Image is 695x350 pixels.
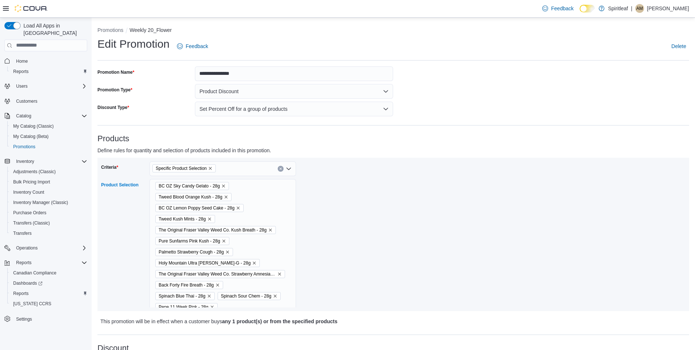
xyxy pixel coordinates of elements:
span: Purchase Orders [13,210,47,216]
button: Adjustments (Classic) [7,167,90,177]
span: The Original Fraser Valley Weed Co. Kush Breath - 28g [155,226,276,234]
h3: Products [97,134,689,143]
button: Inventory [1,156,90,167]
span: Reports [13,291,29,296]
span: Inventory Count [10,188,87,197]
button: [US_STATE] CCRS [7,299,90,309]
a: My Catalog (Classic) [10,122,57,131]
span: Palmetto Strawberry Cough - 28g [155,248,233,256]
button: Remove Pepe 11 Week Pink - 28g from selection in this group [210,305,214,309]
span: The Original Fraser Valley Weed Co. Strawberry Amnesia - 28g [155,270,285,278]
span: BC OZ Sky Candy Gelato - 28g [159,182,220,190]
span: Spinach Blue Thai - 28g [159,292,206,300]
a: Adjustments (Classic) [10,167,59,176]
span: Reports [13,258,87,267]
span: Reports [10,289,87,298]
button: Promotions [97,27,123,33]
a: Transfers [10,229,34,238]
button: Operations [1,243,90,253]
span: Tweed Blood Orange Kush - 28g [159,193,222,201]
span: Bulk Pricing Import [10,178,87,186]
button: Catalog [13,112,34,120]
p: [PERSON_NAME] [647,4,689,13]
span: Inventory [16,158,34,164]
span: Inventory Count [13,189,44,195]
span: Settings [13,314,87,323]
nav: An example of EuiBreadcrumbs [97,26,689,35]
span: Specific Product Selection [152,164,216,172]
span: Reports [16,260,32,266]
span: Users [13,82,87,91]
a: Feedback [174,39,211,54]
span: Purchase Orders [10,208,87,217]
button: Remove Spinach Blue Thai - 28g from selection in this group [207,294,211,298]
span: Transfers [10,229,87,238]
p: Spiritleaf [608,4,628,13]
span: Bulk Pricing Import [13,179,50,185]
span: My Catalog (Beta) [10,132,87,141]
button: Promotions [7,142,90,152]
button: Remove Back Forty Fire Breath - 28g from selection in this group [215,283,220,287]
button: Remove BC OZ Lemon Poppy Seed Cake - 28g from selection in this group [236,206,240,210]
span: Specific Product Selection [156,165,207,172]
span: Pepe 11 Week Pink - 28g [155,303,218,311]
span: Back Forty Fire Breath - 28g [159,281,214,289]
button: Settings [1,313,90,324]
span: Catalog [13,112,87,120]
button: Reports [13,258,34,267]
button: Remove The Original Fraser Valley Weed Co. Strawberry Amnesia - 28g from selection in this group [277,272,282,276]
h1: Edit Promotion [97,37,170,51]
a: Transfers (Classic) [10,219,53,227]
span: AM [636,4,643,13]
a: Home [13,57,31,66]
button: My Catalog (Classic) [7,121,90,131]
span: Pepe 11 Week Pink - 28g [159,303,208,311]
button: Delete [669,39,689,54]
span: Users [16,83,27,89]
input: Dark Mode [580,5,595,12]
span: My Catalog (Classic) [10,122,87,131]
a: Purchase Orders [10,208,49,217]
button: Inventory [13,157,37,166]
button: Inventory Manager (Classic) [7,197,90,208]
span: BC OZ Sky Candy Gelato - 28g [155,182,229,190]
a: Inventory Manager (Classic) [10,198,71,207]
span: BC OZ Lemon Poppy Seed Cake - 28g [155,204,244,212]
span: Tweed Blood Orange Kush - 28g [155,193,232,201]
a: Canadian Compliance [10,269,59,277]
span: Canadian Compliance [13,270,56,276]
span: Pure Sunfarms Pink Kush - 28g [155,237,229,245]
span: Canadian Compliance [10,269,87,277]
button: Remove Tweed Blood Orange Kush - 28g from selection in this group [224,195,228,199]
span: Inventory [13,157,87,166]
span: Customers [13,96,87,106]
span: Delete [672,43,686,50]
span: Holy Mountain Ultra Jean-G - 28g [155,259,260,267]
button: Reports [7,288,90,299]
button: Purchase Orders [7,208,90,218]
button: Customers [1,96,90,106]
b: any 1 product(s) or from the specified products [222,318,337,324]
button: Remove Palmetto Strawberry Cough - 28g from selection in this group [225,250,230,254]
span: Palmetto Strawberry Cough - 28g [159,248,224,256]
label: Promotion Name [97,69,134,75]
button: Remove Pure Sunfarms Pink Kush - 28g from selection in this group [222,239,226,243]
button: Remove Specific Product Selection from selection in this group [208,166,212,171]
span: Home [13,56,87,66]
a: My Catalog (Beta) [10,132,52,141]
button: Remove The Original Fraser Valley Weed Co. Kush Breath - 28g from selection in this group [268,228,273,232]
button: Users [1,81,90,91]
a: Feedback [539,1,576,16]
span: Promotions [10,142,87,151]
span: Reports [13,69,29,74]
span: Operations [16,245,38,251]
span: Dashboards [13,280,42,286]
p: | [631,4,632,13]
label: Discount Type [97,105,129,110]
span: Transfers (Classic) [10,219,87,227]
a: Promotions [10,142,38,151]
span: Promotions [13,144,36,150]
a: Customers [13,97,40,106]
nav: Complex example [4,53,87,343]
